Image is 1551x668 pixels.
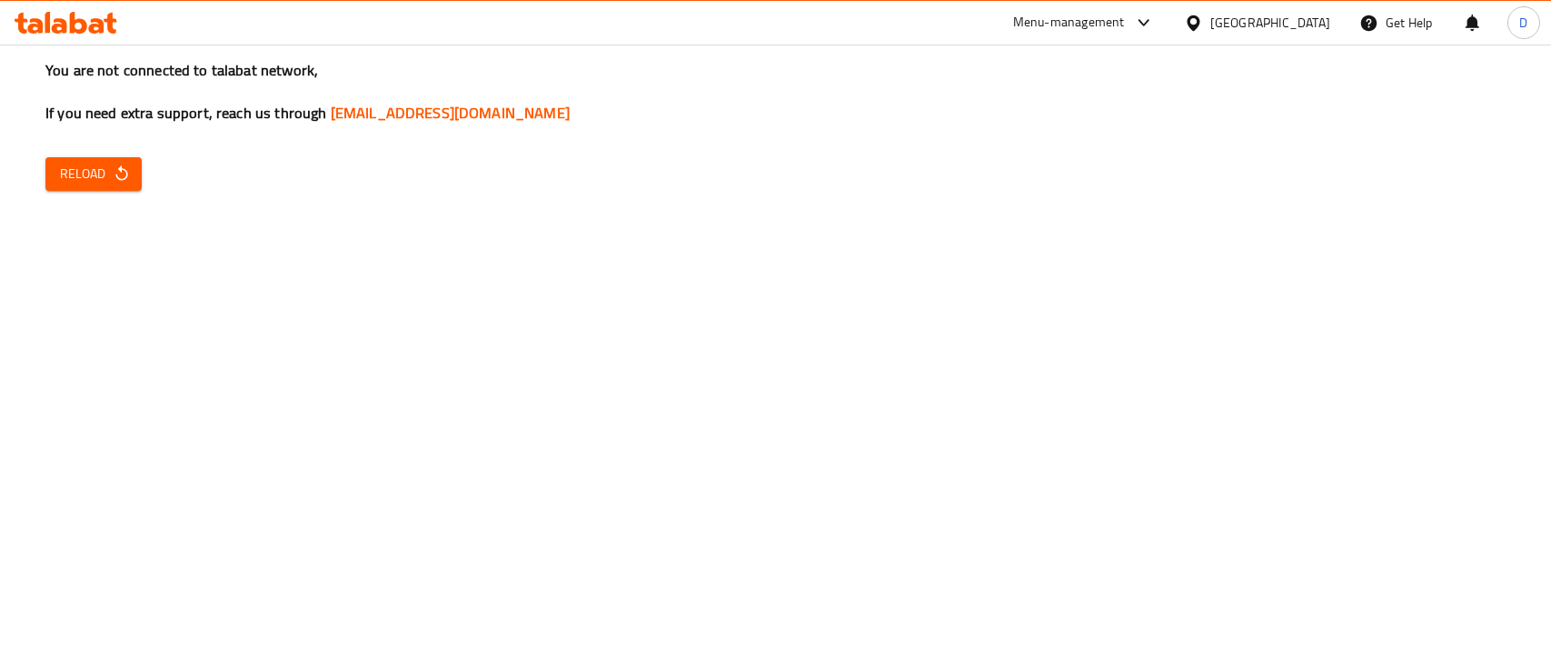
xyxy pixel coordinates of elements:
div: [GEOGRAPHIC_DATA] [1210,13,1330,33]
a: [EMAIL_ADDRESS][DOMAIN_NAME] [331,99,570,126]
div: Menu-management [1013,12,1125,34]
span: Reload [60,163,127,185]
button: Reload [45,157,142,191]
h3: You are not connected to talabat network, If you need extra support, reach us through [45,60,1506,124]
span: D [1519,13,1527,33]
